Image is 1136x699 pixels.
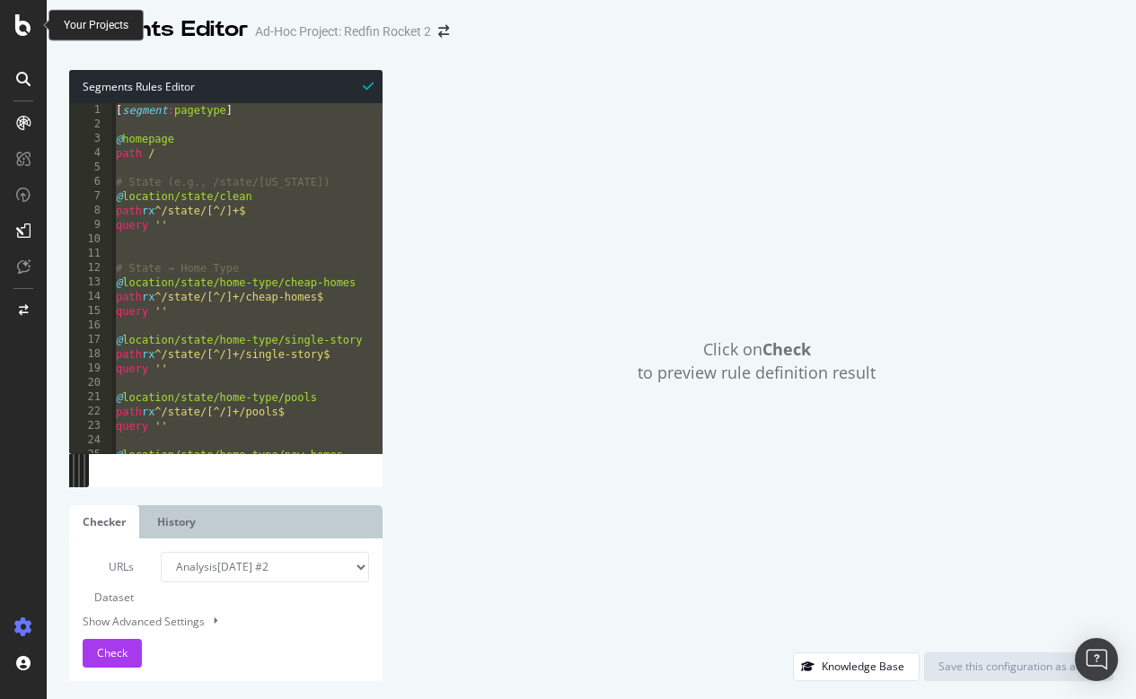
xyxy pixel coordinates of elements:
div: Ad-Hoc Project: Redfin Rocket 2 [255,22,431,40]
div: 17 [69,333,112,347]
div: Segments Editor [61,14,248,45]
div: 9 [69,218,112,232]
a: Knowledge Base [793,659,920,674]
div: 4 [69,146,112,161]
div: 12 [69,261,112,275]
div: 2 [69,118,112,132]
button: Save this configuration as active [924,652,1114,681]
div: 11 [69,247,112,261]
div: 23 [69,419,112,433]
button: Check [83,639,142,668]
strong: Check [762,338,811,360]
div: 15 [69,304,112,319]
div: 21 [69,390,112,405]
div: Knowledge Base [822,659,904,674]
div: 5 [69,161,112,175]
div: 20 [69,376,112,390]
div: 8 [69,204,112,218]
span: Click on to preview rule definition result [638,338,876,384]
div: 1 [69,103,112,118]
div: 6 [69,175,112,189]
div: Save this configuration as active [938,659,1099,674]
div: Segments Rules Editor [69,70,383,103]
div: 25 [69,448,112,462]
label: URLs Dataset [69,552,147,613]
div: 16 [69,319,112,333]
div: 18 [69,347,112,362]
div: 14 [69,290,112,304]
span: Syntax is valid [363,77,374,94]
div: 24 [69,433,112,448]
a: History [144,505,209,538]
div: 7 [69,189,112,204]
div: 22 [69,405,112,419]
div: Open Intercom Messenger [1075,638,1118,681]
div: 10 [69,232,112,247]
div: 13 [69,275,112,290]
a: Checker [69,505,139,538]
div: 19 [69,362,112,376]
div: arrow-right-arrow-left [438,25,449,38]
div: 3 [69,132,112,146]
div: Show Advanced Settings [69,613,356,630]
button: Knowledge Base [793,652,920,681]
div: Your Projects [64,18,128,33]
span: Check [97,645,128,660]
